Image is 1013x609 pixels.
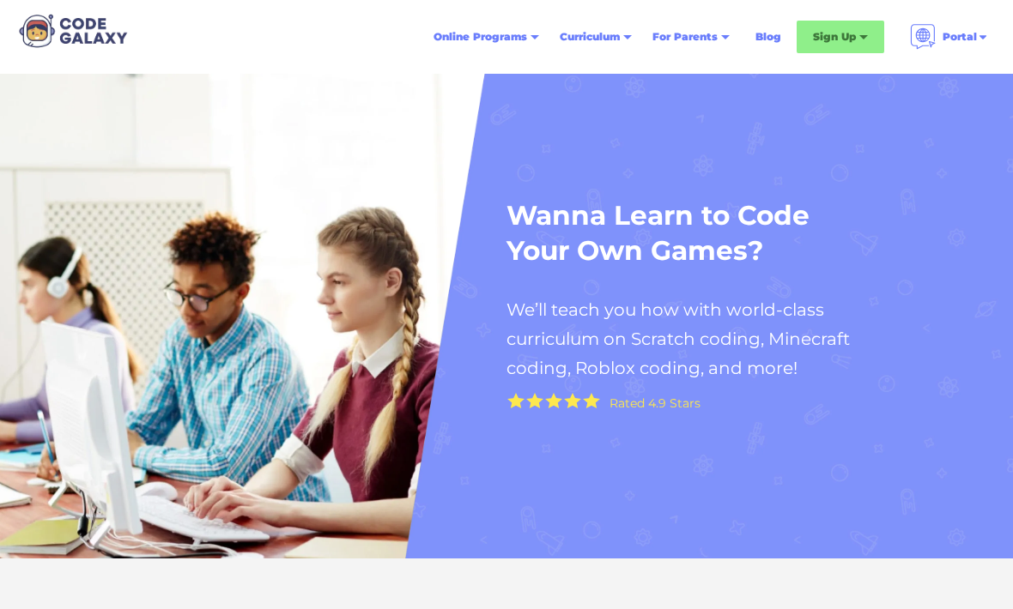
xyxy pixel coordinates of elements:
[423,21,549,52] div: Online Programs
[434,28,527,45] div: Online Programs
[506,295,965,383] h2: We’ll teach you how with world-class curriculum on Scratch coding, Minecraft coding, Roblox codin...
[583,393,600,409] img: Yellow Star - the Code Galaxy
[652,28,718,45] div: For Parents
[610,397,701,409] div: Rated 4.9 Stars
[549,21,642,52] div: Curriculum
[560,28,620,45] div: Curriculum
[564,393,581,409] img: Yellow Star - the Code Galaxy
[526,393,543,409] img: Yellow Star - the Code Galaxy
[813,28,856,45] div: Sign Up
[943,28,977,45] div: Portal
[507,393,525,409] img: Yellow Star - the Code Galaxy
[642,21,740,52] div: For Parents
[545,393,562,409] img: Yellow Star - the Code Galaxy
[797,21,884,53] div: Sign Up
[506,198,850,269] h1: Wanna Learn to Code Your Own Games?
[900,17,999,57] div: Portal
[745,21,792,52] a: Blog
